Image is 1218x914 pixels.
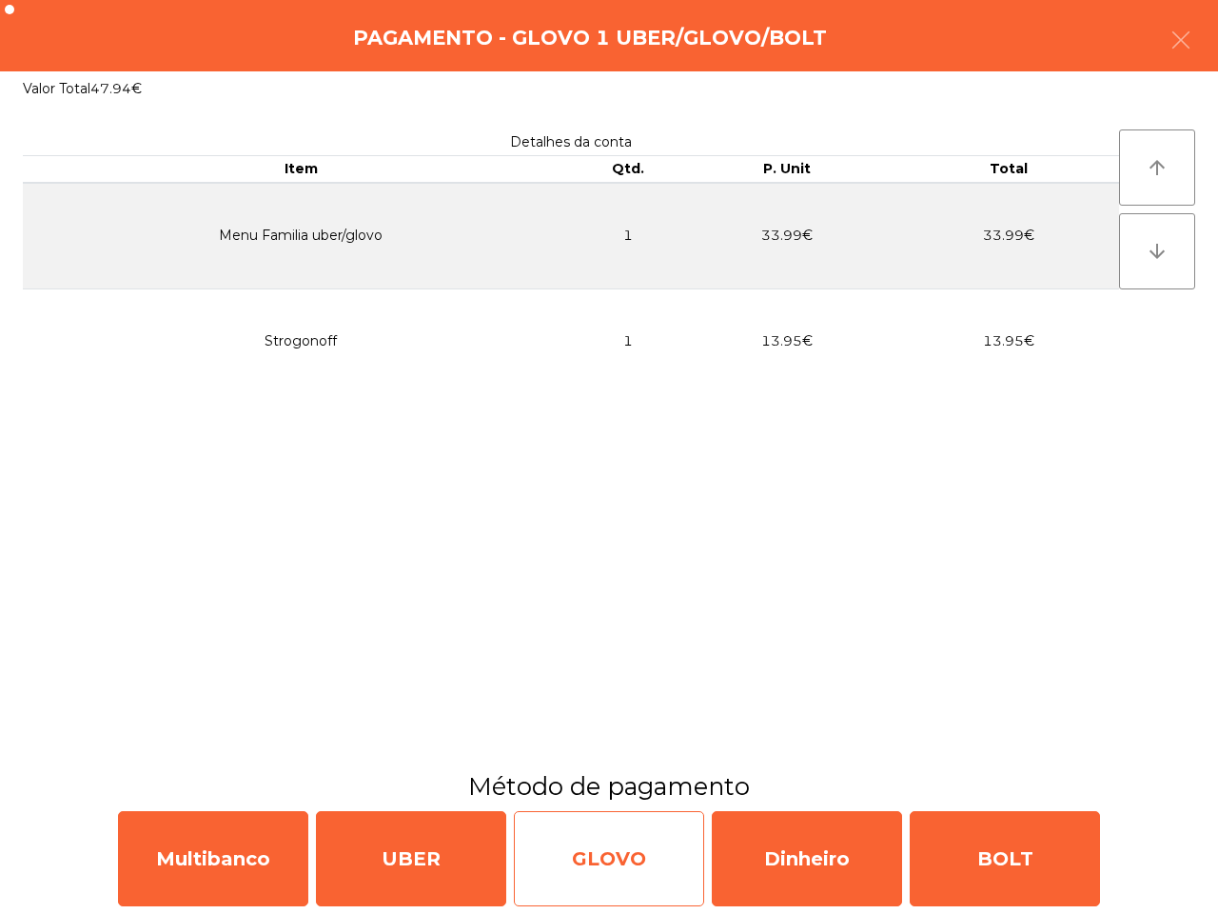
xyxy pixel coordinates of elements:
[1146,240,1169,263] i: arrow_downward
[676,288,897,393] td: 13.95€
[90,80,142,97] span: 47.94€
[1119,213,1195,289] button: arrow_downward
[514,811,704,906] div: GLOVO
[510,133,632,150] span: Detalhes da conta
[118,811,308,906] div: Multibanco
[23,156,580,183] th: Item
[580,288,676,393] td: 1
[580,183,676,289] td: 1
[897,288,1119,393] td: 13.95€
[14,769,1204,804] h3: Método de pagamento
[897,183,1119,289] td: 33.99€
[910,811,1100,906] div: BOLT
[23,288,580,393] td: Strogonoff
[676,183,897,289] td: 33.99€
[897,156,1119,183] th: Total
[353,24,827,52] h4: Pagamento - Glovo 1 Uber/Glovo/Bolt
[712,811,902,906] div: Dinheiro
[23,183,580,289] td: Menu Familia uber/glovo
[676,156,897,183] th: P. Unit
[1119,129,1195,206] button: arrow_upward
[23,80,90,97] span: Valor Total
[580,156,676,183] th: Qtd.
[316,811,506,906] div: UBER
[1146,156,1169,179] i: arrow_upward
